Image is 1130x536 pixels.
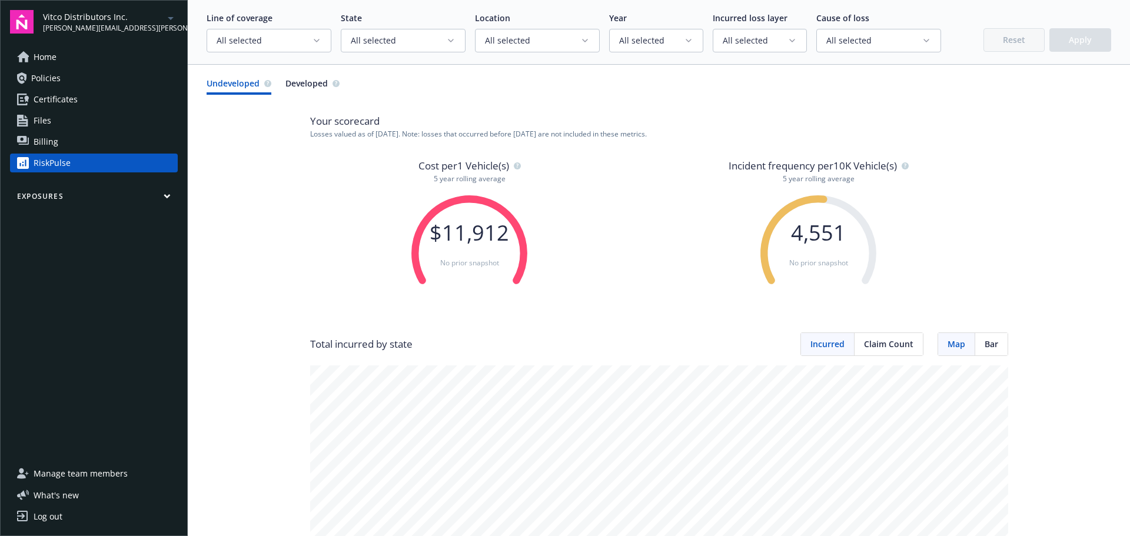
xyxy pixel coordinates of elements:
[10,489,98,501] button: What's new
[864,338,913,350] span: Claim Count
[418,158,509,174] span: Cost per 1 Vehicle(s)
[34,154,71,172] div: RiskPulse
[713,12,807,24] p: Incurred loss layer
[816,12,941,24] p: Cause of loss
[985,338,998,350] span: Bar
[10,154,178,172] a: RiskPulse
[10,90,178,109] a: Certificates
[948,338,965,350] span: Map
[10,69,178,88] a: Policies
[310,114,1008,129] p: Your scorecard
[34,90,78,109] span: Certificates
[440,258,499,268] span: No prior snapshot
[758,221,879,245] p: 4,551
[341,12,466,24] p: State
[217,35,312,46] span: All selected
[34,464,128,483] span: Manage team members
[729,158,909,174] p: Incident frequency per 10K Vehicle(s)
[485,35,580,46] span: All selected
[310,129,1008,139] p: Losses valued as of [DATE] . Note: losses that occurred before [DATE] are not included in these m...
[10,191,178,206] button: Exposures
[207,12,331,24] p: Line of coverage
[43,11,164,23] span: Vitco Distributors Inc.
[409,221,530,245] p: $ 11,912
[34,132,58,151] span: Billing
[10,48,178,66] a: Home
[619,35,684,46] span: All selected
[43,10,178,34] button: Vitco Distributors Inc.[PERSON_NAME][EMAIL_ADDRESS][PERSON_NAME][DOMAIN_NAME]arrowDropDown
[723,35,787,46] span: All selected
[207,77,260,89] span: Undeveloped
[1049,28,1111,52] button: Apply
[285,77,328,89] span: Developed
[729,174,909,184] p: 5 year rolling average
[10,111,178,130] a: Files
[31,69,61,88] span: Policies
[351,35,446,46] span: All selected
[34,489,79,501] span: What ' s new
[43,23,164,34] span: [PERSON_NAME][EMAIL_ADDRESS][PERSON_NAME][DOMAIN_NAME]
[826,35,922,46] span: All selected
[810,338,845,350] span: Incurred
[409,174,530,184] p: 5 year rolling average
[10,464,178,483] a: Manage team members
[34,111,51,130] span: Files
[10,132,178,151] a: Billing
[789,258,848,268] span: No prior snapshot
[34,507,62,526] div: Log out
[310,337,413,352] p: Total incurred by state
[609,12,703,24] p: Year
[475,12,600,24] p: Location
[34,48,56,66] span: Home
[164,11,178,25] a: arrowDropDown
[10,10,34,34] img: navigator-logo.svg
